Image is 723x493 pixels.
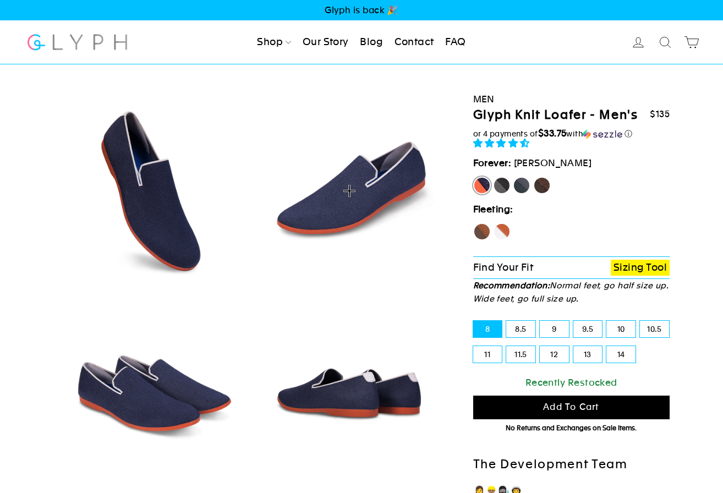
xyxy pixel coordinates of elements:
[583,129,622,139] img: Sezzle
[473,92,670,107] div: Men
[390,30,439,54] a: Contact
[473,157,512,168] strong: Forever:
[493,223,511,240] label: Fox
[473,279,670,305] p: Normal feet, go half size up. Wide feet, go full size up.
[533,177,551,194] label: Mustang
[506,346,535,363] label: 11.5
[650,109,670,119] span: $135
[473,128,670,139] div: or 4 payments of$33.75withSezzle Click to learn more about Sezzle
[573,346,603,363] label: 13
[540,346,569,363] label: 12
[256,97,443,284] img: Marlin
[253,30,295,54] a: Shop
[543,402,599,412] span: Add to cart
[298,30,353,54] a: Our Story
[26,28,129,57] img: Glyph
[473,138,533,149] span: 4.73 stars
[473,128,670,139] div: or 4 payments of with
[640,321,669,337] label: 10.5
[606,346,636,363] label: 14
[473,177,491,194] label: [PERSON_NAME]
[473,223,491,240] label: Hawk
[473,375,670,390] div: Recently Restocked
[573,321,603,337] label: 9.5
[606,321,636,337] label: 10
[473,346,502,363] label: 11
[58,294,246,482] img: Marlin
[493,177,511,194] label: Panther
[514,157,592,168] span: [PERSON_NAME]
[355,30,387,54] a: Blog
[538,128,567,139] span: $33.75
[58,97,246,284] img: Marlin
[611,260,670,276] a: Sizing Tool
[473,107,638,123] h1: Glyph Knit Loafer - Men's
[506,321,535,337] label: 8.5
[473,396,670,419] button: Add to cart
[253,30,470,54] ul: Primary
[473,204,513,215] strong: Fleeting:
[513,177,530,194] label: Rhino
[473,321,502,337] label: 8
[473,261,534,273] span: Find Your Fit
[506,424,637,432] span: No Returns and Exchanges on Sale Items.
[441,30,470,54] a: FAQ
[473,457,670,473] h2: The Development Team
[256,294,443,482] img: Marlin
[473,281,550,290] strong: Recommendation:
[540,321,569,337] label: 9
